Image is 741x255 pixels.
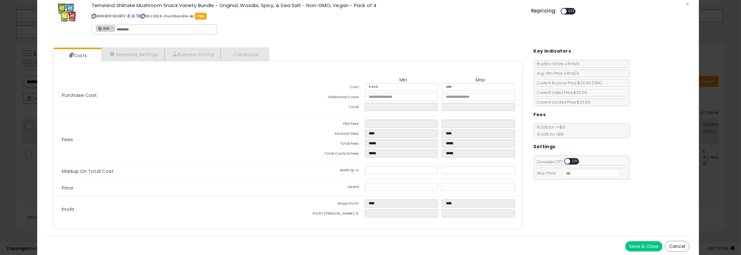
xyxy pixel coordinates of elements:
p: Purchase Cost [57,93,288,98]
span: Current Buybox Price: [534,80,602,86]
span: BuyBox Share 24h: N/A [534,61,580,66]
td: Additional Costs [288,93,365,103]
button: Save & Close [625,241,663,251]
span: Map Price: [534,170,620,176]
span: BDR [96,26,110,31]
span: $26.99 [578,80,602,86]
span: FBA [195,13,207,20]
p: ASIN: B0F19D2BTV | SKU: GSLK-mushbundle-4p [92,11,522,21]
span: 8.00 % for <= $15 [534,124,566,137]
td: Total Costs & Fees [288,149,365,159]
a: Business Pricing [165,48,221,61]
button: Cancel [665,241,689,252]
span: Current Landed Price: $26.99 [534,99,590,105]
p: Price [57,185,288,191]
h5: Fees [534,111,546,119]
span: OFF [567,9,577,14]
span: Consider CPT: [534,159,588,165]
img: 51uVmccLMFL._SL60_.jpg [57,3,76,22]
a: All offer listings [131,13,135,19]
p: Profit [57,207,288,212]
td: Total Fees [288,140,365,149]
th: Max [442,77,519,83]
a: × [111,25,115,31]
td: Amazon Fees [288,130,365,140]
p: Fees [57,137,288,142]
td: FBA Fees [288,120,365,130]
h5: Settings [534,143,556,151]
h3: Terraland Shiitake Mushroom Snack Variety Bundle - Original, Wasabi, Spicy, & Sea Salt - Non-GMO,... [92,3,522,8]
a: Repricing Settings [102,48,165,61]
span: 15.00 % for > $15 [534,132,564,137]
td: Cost [288,83,365,93]
h5: Repricing: [531,8,557,13]
span: Avg. Win Price 24h: N/A [534,71,579,76]
th: Min [365,77,442,83]
td: Profit [PERSON_NAME] % [288,209,365,219]
h5: Key Indicators [534,47,571,55]
a: Costs [54,49,101,62]
a: Your listing only [136,13,140,19]
span: OFF [570,159,580,164]
td: Mark Up % [288,166,365,176]
p: Markup On Total Cost [57,169,288,174]
td: Listed [288,183,365,193]
a: BuyBox page [127,13,130,19]
span: Current Listed Price: $26.99 [534,90,587,95]
td: Gross Profit [288,200,365,209]
td: Total [288,103,365,113]
a: Analytics [221,48,268,61]
span: ( FBA ) [592,80,602,86]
